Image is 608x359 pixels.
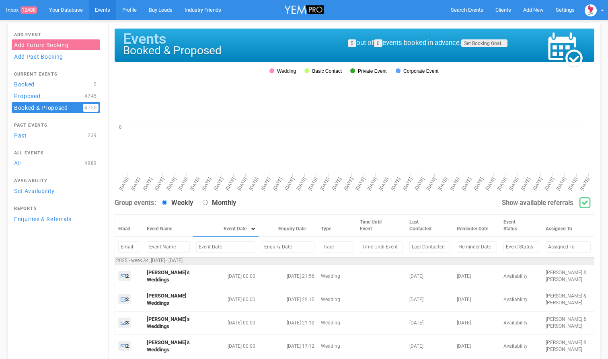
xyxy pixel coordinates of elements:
[142,176,153,191] tspan: [DATE]
[162,200,167,205] input: Weekly
[454,214,501,237] th: Reminder Date
[473,176,484,191] tspan: [DATE]
[115,257,594,265] td: 2025 - week 34, [DATE] - [DATE]
[196,241,255,253] input: Filter by Event Date
[118,294,131,304] a: 2
[12,213,100,224] a: Enquiries & Referrals
[454,334,501,358] td: [DATE]
[585,4,597,16] img: open-uri20190322-4-14wp8y4
[284,176,295,191] tspan: [DATE]
[500,311,542,334] td: Availability
[406,311,454,334] td: [DATE]
[500,265,542,288] td: Availability
[321,241,353,253] input: Filter by Type
[115,199,156,207] strong: Group events:
[21,6,37,14] span: 12488
[366,176,378,191] tspan: [DATE]
[546,241,591,253] input: Filter by Assigned To
[123,45,322,57] h1: Booked & Proposed
[438,176,449,191] tspan: [DATE]
[272,176,283,191] tspan: [DATE]
[451,7,483,13] span: Search Events
[193,214,259,237] th: Event Date
[12,51,100,62] a: Add Past Booking
[402,176,413,191] tspan: [DATE]
[532,176,543,191] tspan: [DATE]
[544,176,555,191] tspan: [DATE]
[14,123,98,128] h4: Past Events
[360,241,403,253] input: Filter by Time Until Event
[542,214,594,237] th: Assigned To
[461,39,507,47] a: Set Booking Goal...
[497,176,508,191] tspan: [DATE]
[502,199,573,207] strong: Show available referrals
[500,288,542,311] td: Availability
[358,68,387,74] tspan: Private Event
[83,159,99,167] span: 4989
[318,288,357,311] td: Wedding
[449,176,460,191] tspan: [DATE]
[193,334,259,358] td: [DATE] 00:00
[118,271,131,281] a: 2
[296,176,307,191] tspan: [DATE]
[119,125,121,129] tspan: 0
[144,214,193,237] th: Event Name
[260,176,271,191] tspan: [DATE]
[236,176,248,191] tspan: [DATE]
[14,33,98,37] h4: Add Event
[14,72,98,77] h4: Current Events
[118,341,131,351] a: 2
[357,214,406,237] th: Time Until Event
[485,176,496,191] tspan: [DATE]
[495,7,511,13] span: Clients
[378,176,390,191] tspan: [DATE]
[414,176,425,191] tspan: [DATE]
[92,80,99,88] span: 5
[12,130,100,141] a: Past239
[503,241,539,253] input: Filter by Event Status
[12,79,100,90] a: Booked5
[225,176,236,191] tspan: [DATE]
[118,241,140,253] input: Filter by Email
[259,265,318,288] td: [DATE] 21:56
[454,265,501,288] td: [DATE]
[83,92,99,100] span: 4745
[547,31,583,68] img: events_calendar-47d57c581de8ae7e0d62452d7a588d7d83c6c9437aa29a14e0e0b6a065d91899.png
[147,293,187,306] a: [PERSON_NAME] Weddings
[203,200,208,205] input: Monthly
[542,265,594,288] td: [PERSON_NAME] & [PERSON_NAME]
[508,176,520,191] tspan: [DATE]
[461,176,472,191] tspan: [DATE]
[118,318,131,328] a: 3
[147,241,190,253] input: Filter by Event Name
[406,265,454,288] td: [DATE]
[259,311,318,334] td: [DATE] 21:12
[147,339,190,353] a: [PERSON_NAME]'s Weddings
[318,311,357,334] td: Wedding
[248,176,259,191] tspan: [DATE]
[318,265,357,288] td: Wedding
[213,176,224,191] tspan: [DATE]
[331,176,342,191] tspan: [DATE]
[318,214,357,237] th: Type
[189,176,201,191] tspan: [DATE]
[201,176,212,191] tspan: [DATE]
[123,31,322,47] h1: Events
[406,214,454,237] th: Last Contacted
[457,241,497,253] input: Filter by Reminder Date
[542,288,594,311] td: [PERSON_NAME] & [PERSON_NAME]
[500,334,542,358] td: Availability
[277,68,296,74] tspan: Wedding
[259,214,318,237] th: Enquiry Date
[318,334,357,358] td: Wedding
[14,206,98,211] h4: Reports
[147,269,190,283] a: [PERSON_NAME]'s Weddings
[14,178,98,183] h4: Availability
[454,288,501,311] td: [DATE]
[406,288,454,311] td: [DATE]
[312,68,342,74] tspan: Basic Contact
[520,176,531,191] tspan: [DATE]
[355,176,366,191] tspan: [DATE]
[579,176,590,191] tspan: [DATE]
[193,311,259,334] td: [DATE] 00:00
